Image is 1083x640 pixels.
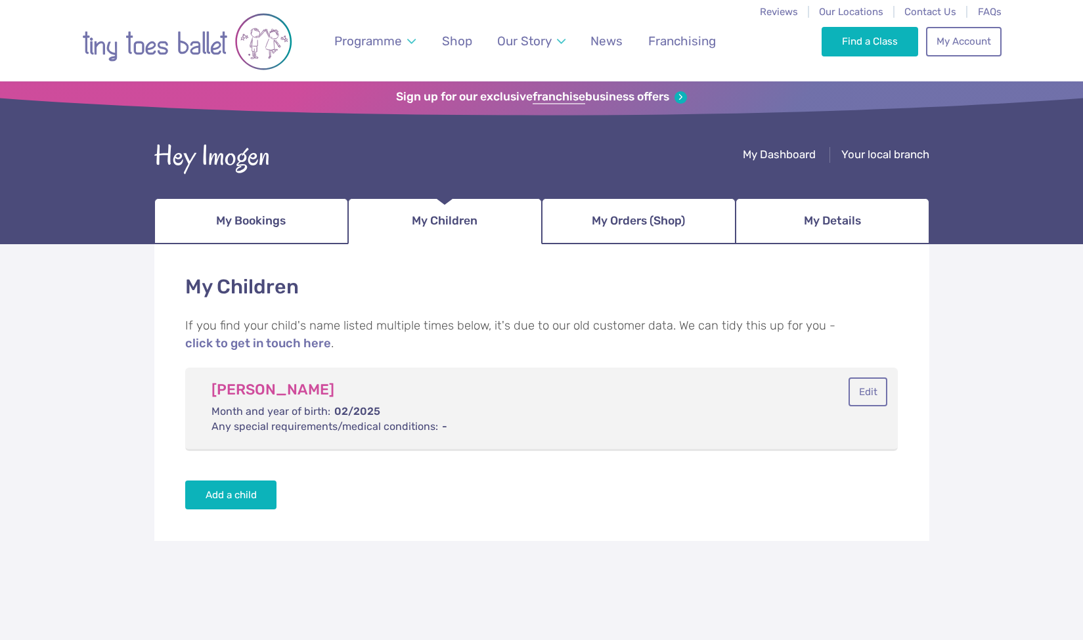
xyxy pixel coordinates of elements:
button: Add a child [185,480,277,509]
a: Our Story [491,26,571,56]
h3: [PERSON_NAME] [211,381,788,399]
dd: 02/2025 [211,404,788,419]
span: Shop [442,33,472,49]
a: FAQs [978,6,1002,18]
h1: My Children [185,273,898,301]
a: My Dashboard [743,148,816,164]
span: My Details [804,209,861,232]
a: Shop [435,26,478,56]
span: My Dashboard [743,148,816,161]
dt: Month and year of birth: [211,404,330,419]
span: Programme [334,33,402,49]
a: Contact Us [904,6,956,18]
span: Franchising [648,33,716,49]
a: My Account [926,27,1001,56]
a: My Bookings [154,198,348,244]
span: My Bookings [216,209,286,232]
a: Programme [328,26,422,56]
a: Sign up for our exclusivefranchisebusiness offers [396,90,687,104]
span: News [590,33,623,49]
img: tiny toes ballet [82,9,292,75]
dt: Any special requirements/medical conditions: [211,419,438,434]
span: Our Story [497,33,552,49]
div: Hey Imogen [154,136,270,177]
button: Edit [849,377,887,406]
a: Find a Class [822,27,918,56]
span: Your local branch [841,148,929,161]
p: If you find your child's name listed multiple times below, it's due to our old customer data. We ... [185,317,898,353]
a: News [585,26,629,56]
a: My Details [736,198,929,244]
a: Franchising [642,26,722,56]
a: Our Locations [819,6,883,18]
a: Your local branch [841,148,929,164]
a: Reviews [760,6,798,18]
span: My Orders (Shop) [592,209,685,232]
a: My Children [348,198,542,244]
dd: - [211,419,788,434]
a: My Orders (Shop) [542,198,736,244]
strong: franchise [533,90,585,104]
a: click to get in touch here [185,337,331,351]
span: My Children [412,209,477,232]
